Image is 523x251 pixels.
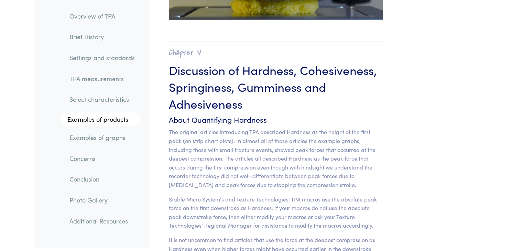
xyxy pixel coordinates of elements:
[64,92,140,108] a: Select characteristics
[64,192,140,208] a: Photo Gallery
[169,47,383,58] h2: Chapter V
[64,8,140,24] a: Overview of TPA
[64,29,140,45] a: Brief History
[64,130,140,145] a: Examples of graphs
[169,195,383,230] p: Stable Micro System's and Texture Technologies' TPA macros use the absolute peak force on the fir...
[169,114,383,125] h6: About Quantifying Hardness
[169,128,383,189] p: The original articles introducing TPA described Hardness as the height of the first peak (on stri...
[64,50,140,66] a: Settings and standards
[64,213,140,229] a: Additional Resources
[64,151,140,166] a: Concerns
[64,172,140,187] a: Conclusion
[64,71,140,87] a: TPA measurements
[61,113,140,127] a: Examples of products
[169,61,383,112] h3: Discussion of Hardness, Cohesiveness, Springiness, Gumminess and Adhesiveness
